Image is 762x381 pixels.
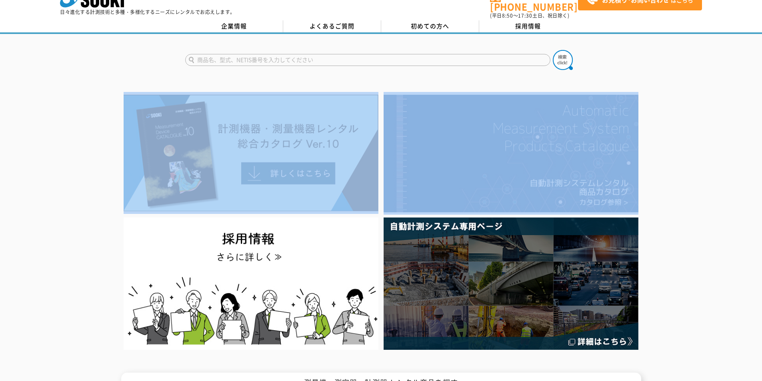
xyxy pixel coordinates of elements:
input: 商品名、型式、NETIS番号を入力してください [185,54,550,66]
span: 初めての方へ [411,22,449,30]
a: 初めての方へ [381,20,479,32]
a: 採用情報 [479,20,577,32]
a: 企業情報 [185,20,283,32]
p: 日々進化する計測技術と多種・多様化するニーズにレンタルでお応えします。 [60,10,235,14]
img: 自動計測システム専用ページ [384,217,638,350]
a: よくあるご質問 [283,20,381,32]
img: 自動計測システムカタログ [384,95,638,212]
span: (平日 ～ 土日、祝日除く) [490,12,569,19]
span: 8:50 [502,12,513,19]
img: btn_search.png [553,50,573,70]
img: SOOKI recruit [124,217,378,350]
span: 17:30 [518,12,532,19]
img: Catalog Ver10 [124,95,378,211]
